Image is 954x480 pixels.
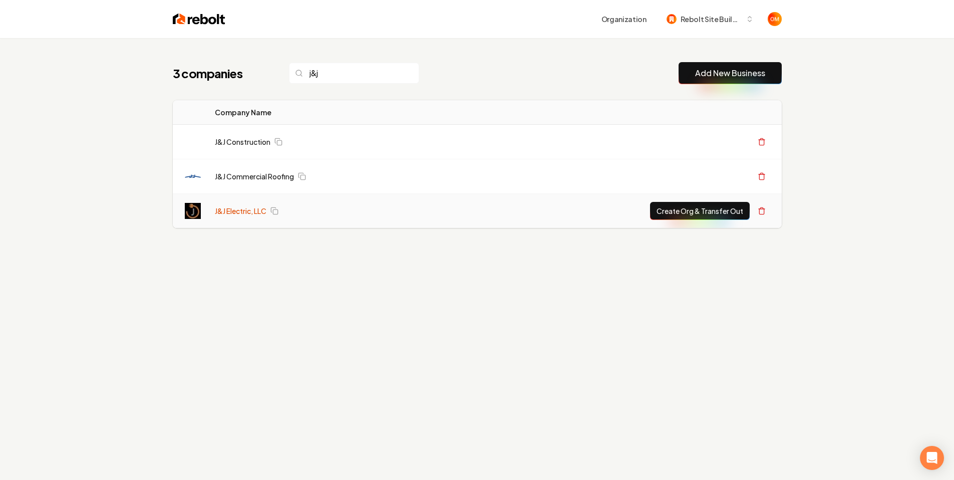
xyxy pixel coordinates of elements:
[173,65,269,81] h1: 3 companies
[185,203,201,219] img: J&J Electric, LLC logo
[215,206,266,216] a: J&J Electric, LLC
[185,168,201,184] img: J&J Commercial Roofing logo
[215,137,270,147] a: J&J Construction
[667,14,677,24] img: Rebolt Site Builder
[289,63,419,84] input: Search...
[650,202,750,220] button: Create Org & Transfer Out
[595,10,653,28] button: Organization
[681,14,742,25] span: Rebolt Site Builder
[768,12,782,26] img: Omar Molai
[207,100,456,125] th: Company Name
[695,67,765,79] a: Add New Business
[920,446,944,470] div: Open Intercom Messenger
[215,171,294,181] a: J&J Commercial Roofing
[173,12,225,26] img: Rebolt Logo
[679,62,782,84] button: Add New Business
[768,12,782,26] button: Open user button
